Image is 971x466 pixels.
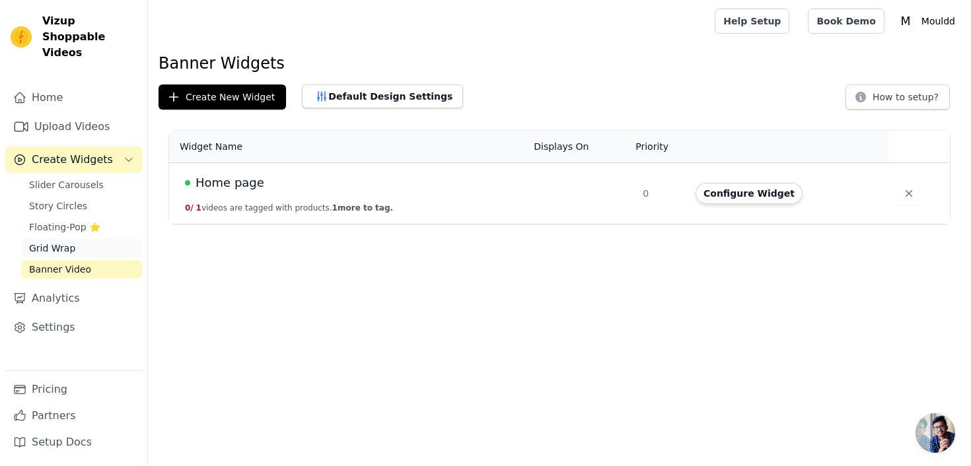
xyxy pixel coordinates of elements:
[29,263,91,276] span: Banner Video
[635,163,688,224] td: 0
[185,203,194,213] span: 0 /
[5,314,142,341] a: Settings
[916,413,955,453] a: Open chat
[21,218,142,236] a: Floating-Pop ⭐
[159,84,286,110] button: Create New Widget
[42,13,137,61] span: Vizup Shoppable Videos
[21,239,142,257] a: Grid Wrap
[196,203,201,213] span: 1
[845,94,950,106] a: How to setup?
[29,220,100,234] span: Floating-Pop ⭐
[21,197,142,215] a: Story Circles
[21,176,142,194] a: Slider Carousels
[897,182,921,205] button: Delete widget
[196,174,264,192] span: Home page
[32,152,113,168] span: Create Widgets
[11,26,32,48] img: Vizup
[5,114,142,140] a: Upload Videos
[302,84,463,108] button: Default Design Settings
[5,84,142,111] a: Home
[916,9,960,33] p: Mouldd
[29,199,87,213] span: Story Circles
[185,180,190,185] span: Live Published
[895,9,960,33] button: M Mouldd
[5,429,142,455] a: Setup Docs
[845,84,950,110] button: How to setup?
[715,9,789,34] a: Help Setup
[808,9,884,34] a: Book Demo
[21,260,142,279] a: Banner Video
[29,242,75,255] span: Grid Wrap
[696,183,803,204] button: Configure Widget
[5,376,142,403] a: Pricing
[159,53,960,74] h1: Banner Widgets
[526,131,635,163] th: Displays On
[169,131,526,163] th: Widget Name
[29,178,104,191] span: Slider Carousels
[5,403,142,429] a: Partners
[5,147,142,173] button: Create Widgets
[185,203,393,213] button: 0/ 1videos are tagged with products.1more to tag.
[332,203,393,213] span: 1 more to tag.
[5,285,142,312] a: Analytics
[635,131,688,163] th: Priority
[900,15,910,28] text: M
